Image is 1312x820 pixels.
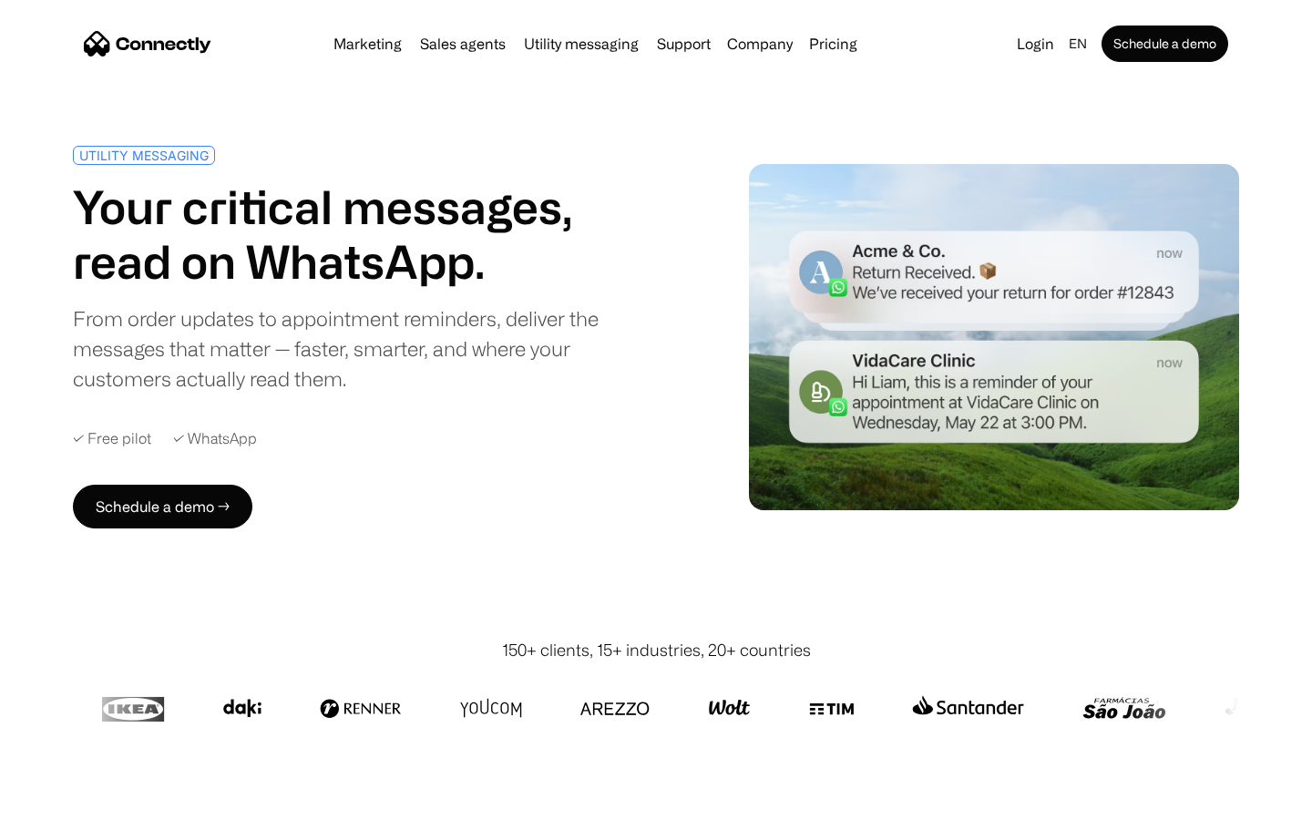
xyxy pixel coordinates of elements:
ul: Language list [36,788,109,814]
div: From order updates to appointment reminders, deliver the messages that matter — faster, smarter, ... [73,303,649,394]
div: ✓ Free pilot [73,430,151,447]
a: Utility messaging [517,36,646,51]
a: Schedule a demo → [73,485,252,528]
a: Pricing [802,36,865,51]
div: ✓ WhatsApp [173,430,257,447]
a: Marketing [326,36,409,51]
div: UTILITY MESSAGING [79,149,209,162]
a: Sales agents [413,36,513,51]
div: Company [727,31,793,56]
aside: Language selected: English [18,786,109,814]
div: 150+ clients, 15+ industries, 20+ countries [502,638,811,662]
div: en [1069,31,1087,56]
a: Schedule a demo [1102,26,1228,62]
h1: Your critical messages, read on WhatsApp. [73,179,649,289]
a: Support [650,36,718,51]
a: Login [1010,31,1061,56]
